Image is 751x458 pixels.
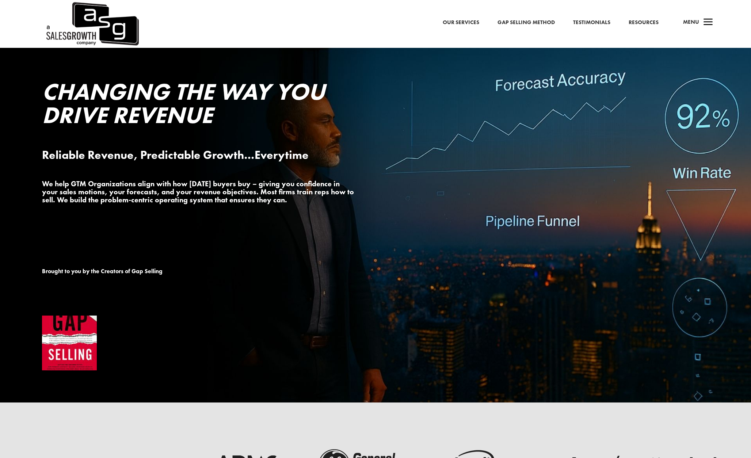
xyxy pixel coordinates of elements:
[42,180,357,204] p: We help GTM Organizations align with how [DATE] buyers buy – giving you confidence in your sales ...
[443,18,479,27] a: Our Services
[42,316,97,370] img: Gap-Selling-book-75k-copies
[573,18,610,27] a: Testimonials
[683,18,699,26] span: Menu
[498,18,555,27] a: Gap Selling Method
[629,18,659,27] a: Resources
[42,268,357,275] p: Brought to you by the Creators of Gap Selling
[42,80,357,130] h2: Changing the Way You Drive Revenue
[42,149,357,161] p: Reliable Revenue, Predictable Growth…Everytime
[701,15,716,30] span: a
